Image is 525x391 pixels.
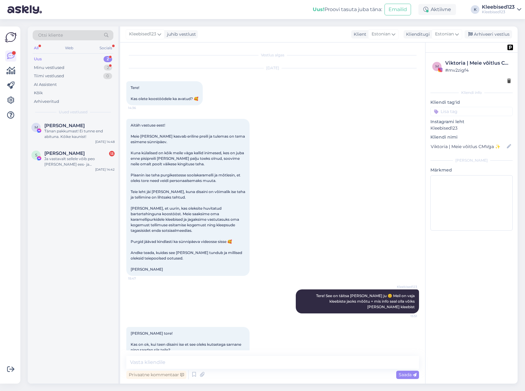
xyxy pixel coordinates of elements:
span: Aitäh vastuse eest! Meie [PERSON_NAME] kasvab eriline preili ja tulemas on tema esimene sünnipäev... [131,123,246,272]
div: Aktiivne [418,4,456,15]
a: Kleebised123Kleebised123 [482,5,521,14]
input: Lisa nimi [431,143,506,150]
span: Sanya Sahno [44,151,85,156]
span: [PERSON_NAME] tore! Kas on ok, kui teen disaini ise et see oleks kutsetega sarnane ning saadan si... [131,331,242,369]
span: Estonian [372,31,390,38]
div: Kõik [34,90,43,96]
div: Uus [34,56,42,62]
div: [DATE] [126,65,419,71]
span: Otsi kliente [38,32,63,38]
b: Uus! [313,6,324,12]
div: [DATE] 14:48 [95,139,115,144]
span: Maarika Rosen [44,123,85,128]
div: Ja vastavalt sellele võib peo [PERSON_NAME] ees- ja perekonnanime järel. [44,156,115,167]
div: Kleebised123 [482,10,515,14]
span: Saada [399,372,417,377]
div: Klienditugi [404,31,430,38]
img: pd [507,45,513,50]
div: Proovi tasuta juba täna: [313,6,382,13]
div: [DATE] 14:42 [95,167,115,172]
div: Klient [351,31,366,38]
div: 13 [109,151,115,156]
span: Estonian [435,31,454,38]
span: 14:36 [128,106,151,110]
span: Tere! Kas olete koostöödele ka avatud? 🥰 [131,85,198,101]
div: 2 [104,56,112,62]
div: Arhiveeri vestlus [465,30,512,38]
div: [PERSON_NAME] [430,158,513,163]
div: Kleebised123 [482,5,515,10]
div: Web [64,44,75,52]
div: # mv2zigf4 [445,67,511,74]
div: Vestlus algas [126,52,419,58]
button: Emailid [385,4,411,15]
div: K [471,5,479,14]
div: Kliendi info [430,90,513,95]
div: All [33,44,40,52]
img: Askly Logo [5,31,17,43]
p: Kleebised123 [430,125,513,131]
p: Märkmed [430,167,513,173]
div: juhib vestlust [165,31,196,38]
p: Kliendi nimi [430,134,513,140]
span: 15:47 [128,276,151,281]
span: m [435,64,439,69]
div: Viktoria | Meie võitlus CMVga ✨ [445,59,511,67]
div: Tänan pakkumast! Ei tunne end abituna. Kõike kaunist! [44,128,115,139]
div: AI Assistent [34,82,57,88]
span: Tere! See on täitsa [PERSON_NAME] ju 😊 Meil on vaja kleebiste jaoks mõõtu + mis info seal olla võ... [316,293,416,309]
p: Kliendi tag'id [430,99,513,106]
div: Socials [98,44,113,52]
div: Privaatne kommentaar [126,371,186,379]
div: 0 [103,73,112,79]
input: Lisa tag [430,107,513,116]
span: Uued vestlused [59,109,87,115]
span: S [35,153,37,157]
div: Minu vestlused [34,65,64,71]
p: Instagrami leht [430,119,513,125]
span: 15:51 [394,314,417,318]
div: Tiimi vestlused [34,73,64,79]
span: M [35,125,38,130]
span: Kleebised123 [394,284,417,289]
div: Arhiveeritud [34,99,59,105]
div: 2 [104,65,112,71]
span: Kleebised123 [129,31,156,38]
